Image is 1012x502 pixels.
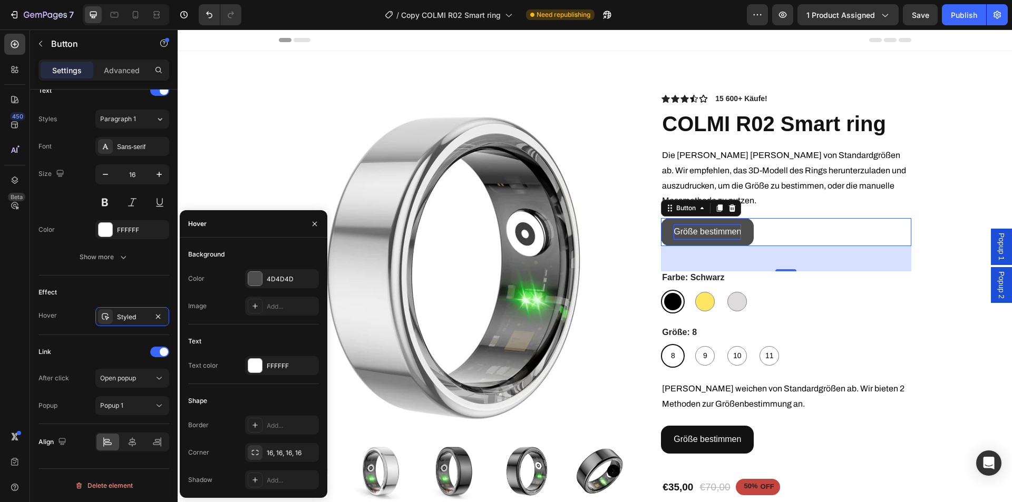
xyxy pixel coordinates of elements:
div: 16, 16, 16, 16 [267,448,316,458]
span: 11 [586,320,598,333]
p: Größe bestimmen [496,402,563,418]
span: Save [912,11,929,19]
a: Größe bestimmen [483,189,576,216]
div: Add... [267,476,316,485]
div: Color [38,225,55,234]
div: FFFFFF [117,225,167,235]
div: Hover [38,311,57,320]
div: Text [188,337,201,346]
div: Sans-serif [117,142,167,152]
button: Open popup [95,369,169,388]
span: Popup 1 [819,203,829,231]
div: Rich Text Editor. Editing area: main [483,117,733,180]
button: Popup 1 [95,396,169,415]
span: Die [PERSON_NAME] [PERSON_NAME] von Standardgrößen ab. Wir empfehlen, das 3D-Modell des Rings her... [484,121,728,175]
legend: Größe: 8 [483,297,520,310]
legend: Farbe: Schwarz [483,242,548,255]
button: Carousel Back Arrow [110,435,122,448]
div: Add... [267,421,316,430]
div: Publish [951,9,977,21]
div: Text [38,86,52,95]
span: Popup 1 [100,401,123,409]
a: Größe bestimmen [483,396,576,424]
span: [PERSON_NAME] weichen von Standardgrößen ab. Wir bieten 2 Methoden zur Größenbestimmung an. [484,355,727,379]
button: Carousel Next Arrow [430,435,442,448]
div: Link [38,347,51,357]
div: Styled [117,312,148,322]
strong: 15 600+ Käufe! [538,65,589,73]
span: Open popup [100,374,136,382]
div: OFF [581,451,598,464]
button: Save [903,4,938,25]
div: Align [38,435,69,449]
span: 8 [491,320,500,333]
div: Show more [80,252,129,262]
div: €70,00 [521,450,553,466]
button: 1 product assigned [797,4,899,25]
span: Popup 2 [819,242,829,269]
div: €35,00 [484,450,517,466]
div: Image [188,301,207,311]
span: / [396,9,399,21]
p: Button [51,37,141,50]
div: 4D4D4D [267,274,316,284]
div: Font [38,142,52,151]
span: Copy COLMI R02 Smart ring [401,9,501,21]
button: Publish [942,4,986,25]
div: Add... [267,302,316,311]
span: Paragraph 1 [100,114,136,124]
div: Background [188,250,225,259]
span: 1 product assigned [806,9,875,21]
p: 7 [69,8,74,21]
div: 50% [566,451,581,462]
div: Button [497,174,520,183]
p: Advanced [104,65,140,76]
div: Border [188,420,209,430]
div: Size [38,167,66,181]
div: After click [38,373,69,383]
div: Color [188,274,205,283]
div: Undo/Redo [199,4,241,25]
div: FFFFFF [267,361,316,371]
div: Delete element [75,479,133,492]
button: 7 [4,4,79,25]
iframe: Design area [178,29,1012,502]
div: Rich Text Editor. Editing area: main [537,64,590,75]
div: 450 [10,112,25,121]
p: Settings [52,65,82,76]
p: Größe bestimmen [496,195,563,210]
div: Effect [38,288,57,297]
div: Corner [188,448,209,457]
button: Delete element [38,477,169,494]
span: Need republishing [537,10,590,19]
div: Text color [188,361,218,370]
span: 9 [523,320,532,333]
span: 10 [553,320,566,333]
h1: COLMI R02 Smart ring [483,80,733,109]
div: Shape [188,396,207,406]
button: Paragraph 1 [95,110,169,129]
button: Show more [38,248,169,267]
div: Open Intercom Messenger [976,450,1001,476]
div: Beta [8,193,25,201]
div: Hover [188,219,207,229]
div: Styles [38,114,57,124]
div: Shadow [188,475,212,485]
div: Popup [38,401,57,410]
